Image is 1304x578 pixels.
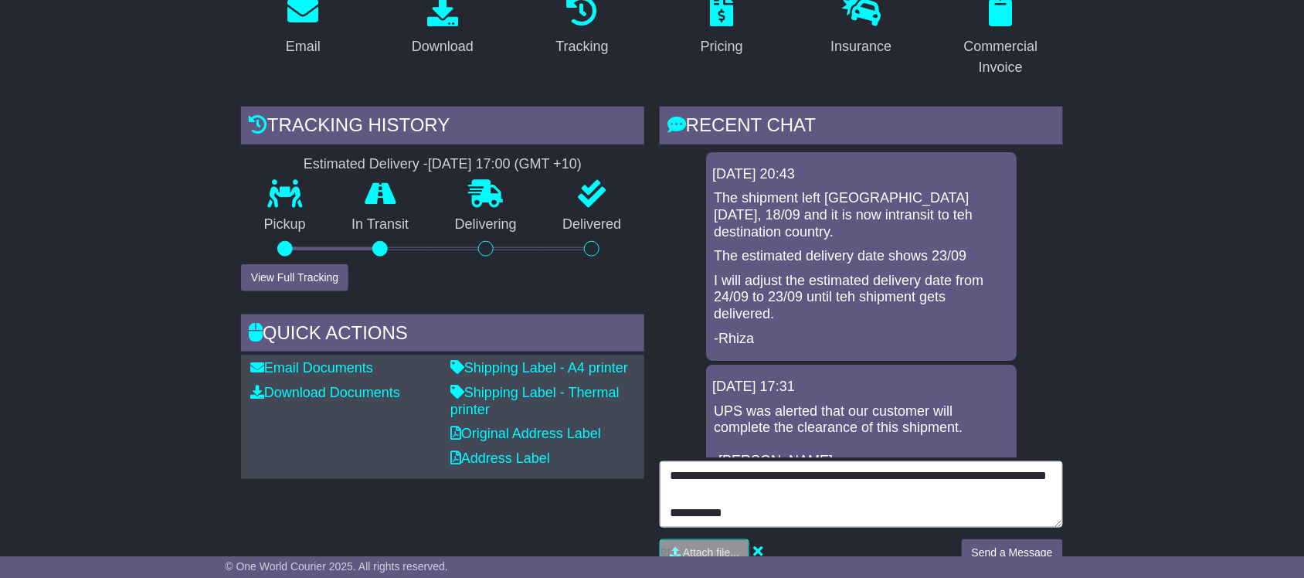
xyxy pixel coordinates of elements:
button: View Full Tracking [241,264,348,291]
p: I will adjust the estimated delivery date from 24/09 to 23/09 until teh shipment gets delivered. [714,273,1009,323]
p: UPS was alerted that our customer will complete the clearance of this shipment. -[PERSON_NAME] [714,403,1009,470]
p: In Transit [329,216,433,233]
a: Address Label [450,450,550,466]
div: Email [286,36,321,57]
p: Delivering [432,216,540,233]
a: Shipping Label - A4 printer [450,360,628,376]
button: Send a Message [962,539,1063,566]
p: Delivered [540,216,645,233]
div: Download [412,36,474,57]
a: Shipping Label - Thermal printer [450,385,620,417]
div: Insurance [830,36,891,57]
div: [DATE] 17:31 [712,379,1010,396]
div: Commercial Invoice [949,36,1053,78]
div: RECENT CHAT [660,107,1063,148]
div: Quick Actions [241,314,644,356]
a: Download Documents [250,385,400,400]
div: [DATE] 17:00 (GMT +10) [428,156,582,173]
p: -Rhiza [714,331,1009,348]
a: Original Address Label [450,426,601,441]
p: Pickup [241,216,329,233]
a: Email Documents [250,360,373,376]
span: © One World Courier 2025. All rights reserved. [225,560,448,573]
div: Pricing [701,36,743,57]
div: Estimated Delivery - [241,156,644,173]
p: The estimated delivery date shows 23/09 [714,248,1009,265]
div: [DATE] 20:43 [712,166,1010,183]
div: Tracking history [241,107,644,148]
div: Tracking [556,36,609,57]
p: The shipment left [GEOGRAPHIC_DATA] [DATE], 18/09 and it is now intransit to teh destination coun... [714,190,1009,240]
